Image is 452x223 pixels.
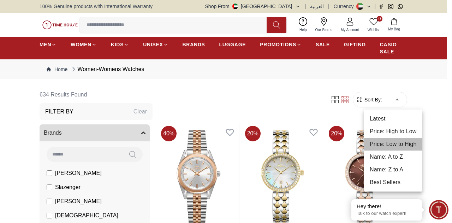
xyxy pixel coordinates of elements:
[429,200,448,219] div: Chat Widget
[364,138,422,151] li: Price: Low to High
[364,125,422,138] li: Price: High to Low
[364,151,422,163] li: Name: A to Z
[357,211,417,217] p: Talk to our watch expert!
[357,203,417,210] div: Hey there!
[364,163,422,176] li: Name: Z to A
[364,112,422,125] li: Latest
[364,176,422,189] li: Best Sellers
